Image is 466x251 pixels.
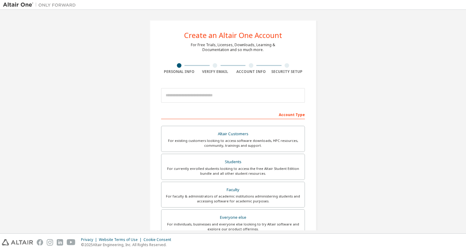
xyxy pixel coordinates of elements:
[233,69,269,74] div: Account Info
[165,213,301,222] div: Everyone else
[67,239,76,246] img: youtube.svg
[269,69,305,74] div: Security Setup
[57,239,63,246] img: linkedin.svg
[81,242,175,247] p: © 2025 Altair Engineering, Inc. All Rights Reserved.
[165,222,301,232] div: For individuals, businesses and everyone else looking to try Altair software and explore our prod...
[81,237,99,242] div: Privacy
[37,239,43,246] img: facebook.svg
[165,158,301,166] div: Students
[161,69,197,74] div: Personal Info
[165,194,301,204] div: For faculty & administrators of academic institutions administering students and accessing softwa...
[144,237,175,242] div: Cookie Consent
[47,239,53,246] img: instagram.svg
[2,239,33,246] img: altair_logo.svg
[165,130,301,138] div: Altair Customers
[99,237,144,242] div: Website Terms of Use
[184,32,282,39] div: Create an Altair One Account
[191,43,275,52] div: For Free Trials, Licenses, Downloads, Learning & Documentation and so much more.
[165,186,301,194] div: Faculty
[165,138,301,148] div: For existing customers looking to access software downloads, HPC resources, community, trainings ...
[197,69,233,74] div: Verify Email
[161,109,305,119] div: Account Type
[165,166,301,176] div: For currently enrolled students looking to access the free Altair Student Edition bundle and all ...
[3,2,79,8] img: Altair One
